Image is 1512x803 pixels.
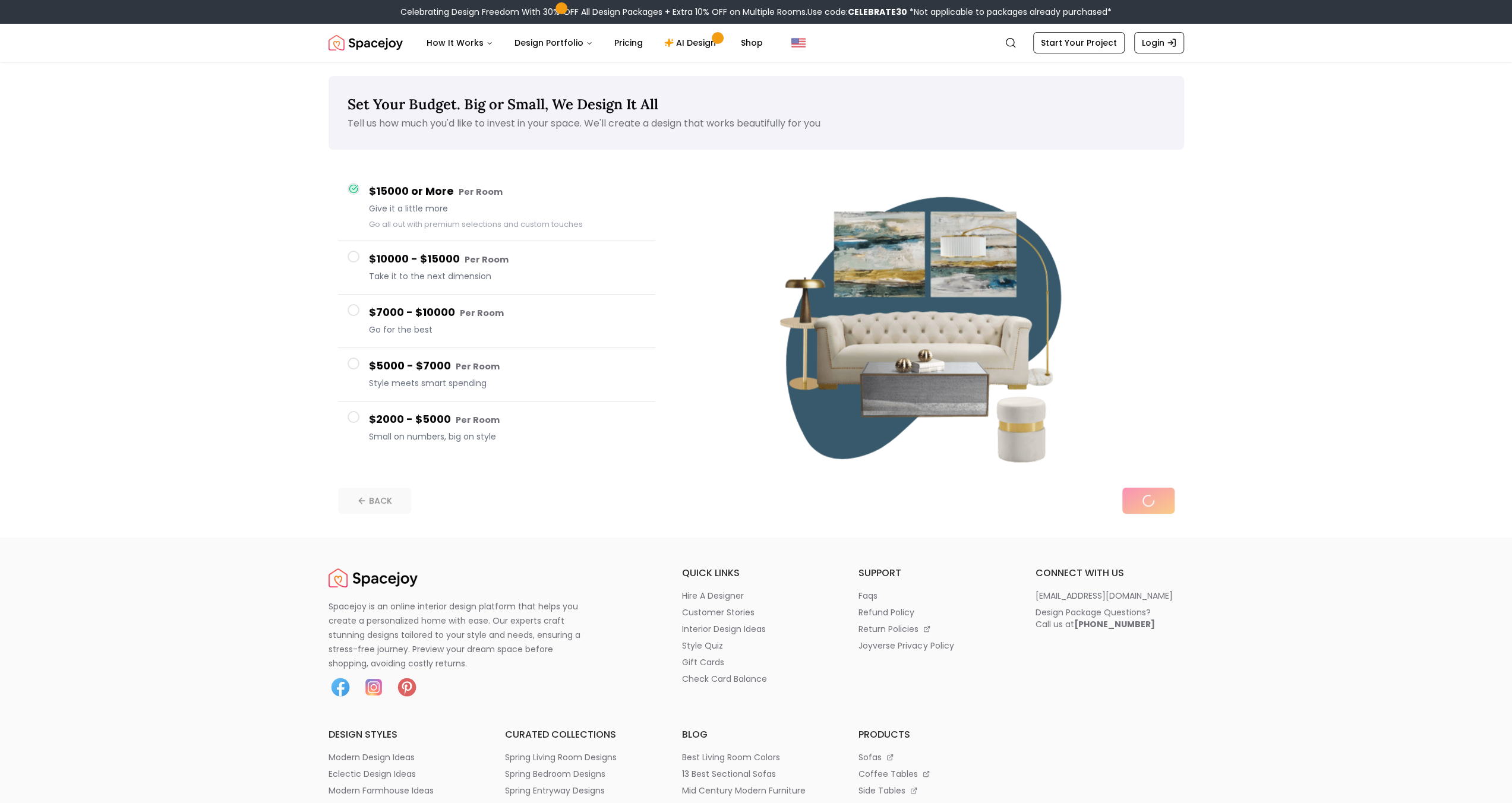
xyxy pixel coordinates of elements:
[682,751,780,763] p: best living room colors
[348,116,1165,131] p: Tell us how much you'd like to invest in your space. We'll create a design that works beautifully...
[682,673,767,685] p: check card balance
[682,590,744,602] p: hire a designer
[807,6,907,18] span: Use code:
[329,599,595,671] p: Spacejoy is an online interior design platform that helps you create a personalized home with eas...
[858,751,882,763] p: sofas
[682,590,831,602] a: hire a designer
[682,656,724,668] p: gift cards
[655,31,729,55] a: AI Design
[1134,32,1184,53] a: Login
[858,785,1007,796] a: side tables
[459,186,503,198] small: Per Room
[417,31,772,55] nav: Main
[369,431,646,442] span: Small on numbers, big on style
[1036,606,1155,630] div: Design Package Questions? Call us at
[848,6,907,18] b: CELEBRATE30
[329,675,352,699] img: Facebook icon
[1036,590,1173,602] p: [EMAIL_ADDRESS][DOMAIN_NAME]
[417,31,503,55] button: How It Works
[456,361,500,372] small: Per Room
[369,203,646,214] span: Give it a little more
[329,751,415,763] p: modern design ideas
[858,640,1007,652] a: joyverse privacy policy
[460,307,504,319] small: Per Room
[369,358,646,375] h4: $5000 - $7000
[338,241,655,295] button: $10000 - $15000 Per RoomTake it to the next dimension
[369,270,646,282] span: Take it to the next dimension
[329,31,403,55] img: Spacejoy Logo
[329,728,477,742] h6: design styles
[329,566,418,590] img: Spacejoy Logo
[858,590,1007,602] a: faqs
[682,640,831,652] a: style quiz
[682,728,831,742] h6: blog
[369,411,646,428] h4: $2000 - $5000
[369,251,646,268] h4: $10000 - $15000
[465,254,509,265] small: Per Room
[505,751,654,763] a: spring living room designs
[858,566,1007,580] h6: support
[338,295,655,348] button: $7000 - $10000 Per RoomGo for the best
[329,768,416,780] p: eclectic design ideas
[682,606,755,618] p: customer stories
[858,606,914,618] p: refund policy
[682,623,766,635] p: interior design ideas
[505,768,605,780] p: spring bedroom designs
[858,606,1007,618] a: refund policy
[858,623,918,635] p: return policies
[338,401,655,454] button: $2000 - $5000 Per RoomSmall on numbers, big on style
[682,673,831,685] a: check card balance
[329,566,418,590] a: Spacejoy
[682,768,831,780] a: 13 best sectional sofas
[505,785,654,796] a: spring entryway designs
[348,95,658,113] span: Set Your Budget. Big or Small, We Design It All
[369,324,646,336] span: Go for the best
[369,377,646,389] span: Style meets smart spending
[1033,32,1125,53] a: Start Your Project
[329,751,477,763] a: modern design ideas
[369,183,646,200] h4: $15000 or More
[1036,590,1184,602] a: [EMAIL_ADDRESS][DOMAIN_NAME]
[682,751,831,763] a: best living room colors
[505,728,654,742] h6: curated collections
[1036,606,1184,630] a: Design Package Questions?Call us at[PHONE_NUMBER]
[682,785,831,796] a: mid century modern furniture
[329,31,403,55] a: Spacejoy
[791,36,806,50] img: United States
[369,304,646,321] h4: $7000 - $10000
[369,219,583,229] small: Go all out with premium selections and custom touches
[682,566,831,580] h6: quick links
[505,31,602,55] button: Design Portfolio
[505,785,605,796] p: spring entryway designs
[682,640,723,652] p: style quiz
[338,173,655,241] button: $15000 or More Per RoomGive it a little moreGo all out with premium selections and custom touches
[682,768,776,780] p: 13 best sectional sofas
[1036,566,1184,580] h6: connect with us
[400,6,1112,18] div: Celebrating Design Freedom With 30% OFF All Design Packages + Extra 10% OFF on Multiple Rooms.
[858,751,1007,763] a: sofas
[362,675,386,699] img: Instagram icon
[858,590,877,602] p: faqs
[605,31,652,55] a: Pricing
[329,768,477,780] a: eclectic design ideas
[858,623,1007,635] a: return policies
[1074,618,1155,630] b: [PHONE_NUMBER]
[731,31,772,55] a: Shop
[858,640,954,652] p: joyverse privacy policy
[329,785,434,796] p: modern farmhouse ideas
[505,751,617,763] p: spring living room designs
[682,656,831,668] a: gift cards
[338,348,655,401] button: $5000 - $7000 Per RoomStyle meets smart spending
[395,675,419,699] img: Pinterest icon
[505,768,654,780] a: spring bedroom designs
[456,414,500,426] small: Per Room
[858,768,1007,780] a: coffee tables
[682,606,831,618] a: customer stories
[682,785,806,796] p: mid century modern furniture
[329,24,1184,62] nav: Global
[907,6,1112,18] span: *Not applicable to packages already purchased*
[329,785,477,796] a: modern farmhouse ideas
